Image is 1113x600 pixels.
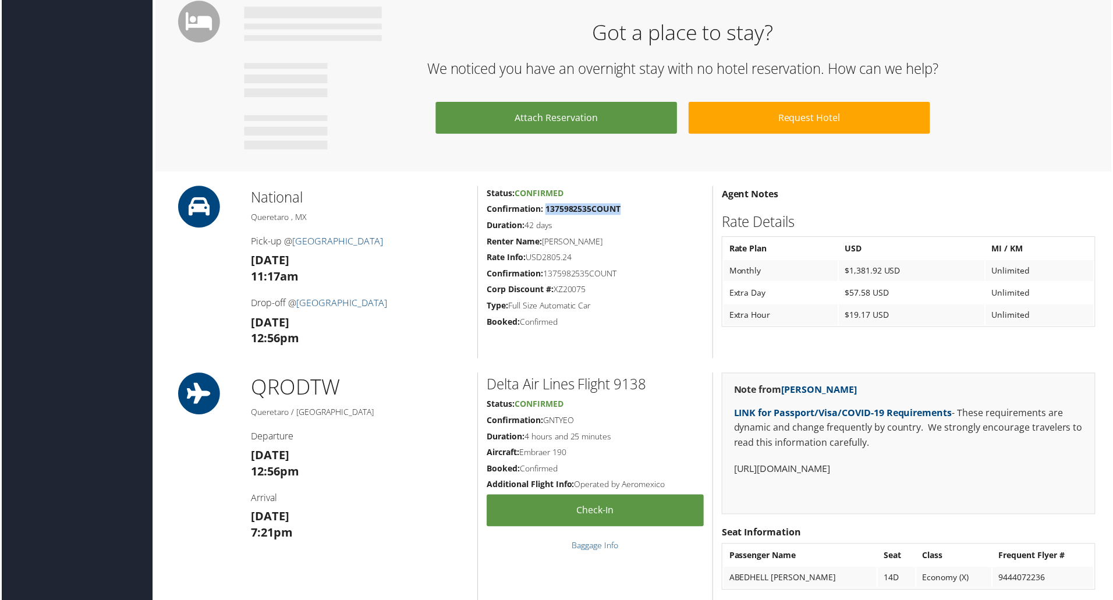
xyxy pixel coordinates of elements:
[487,301,508,312] strong: Type:
[487,448,704,460] h5: Embraer 190
[487,416,543,427] strong: Confirmation:
[987,283,1096,304] td: Unlimited
[689,102,931,134] a: Request Hotel
[487,480,704,492] h5: Operated by Aeromexico
[487,204,621,215] strong: Confirmation: 1375982535COUNT
[487,448,519,459] strong: Aircraft:
[250,297,469,310] h4: Drop-off @
[250,269,298,285] strong: 11:17am
[487,221,524,232] strong: Duration:
[487,237,542,248] strong: Renter Name:
[250,449,289,464] strong: [DATE]
[487,496,704,528] a: Check-in
[250,465,299,481] strong: 12:56pm
[487,221,704,232] h5: 42 days
[487,189,515,200] strong: Status:
[292,236,382,248] a: [GEOGRAPHIC_DATA]
[250,493,469,506] h4: Arrival
[487,464,520,475] strong: Booked:
[840,239,986,260] th: USD
[840,283,986,304] td: $57.58 USD
[250,374,469,403] h1: QRO DTW
[487,301,704,313] h5: Full Size Automatic Car
[250,510,289,526] strong: [DATE]
[735,407,1085,452] p: - These requirements are dynamic and change frequently by country. We strongly encourage traveler...
[250,315,289,331] strong: [DATE]
[918,547,994,568] th: Class
[487,464,704,476] h5: Confirmed
[487,285,704,296] h5: XZ20075
[487,432,524,443] strong: Duration:
[987,306,1096,326] td: Unlimited
[724,547,878,568] th: Passenger Name
[735,385,858,397] strong: Note from
[840,261,986,282] td: $1,381.92 USD
[250,431,469,444] h4: Departure
[722,189,779,201] strong: Agent Notes
[487,416,704,428] h5: GNTYEO
[724,283,839,304] td: Extra Day
[782,385,858,397] a: [PERSON_NAME]
[879,547,917,568] th: Seat
[487,317,520,328] strong: Booked:
[994,569,1096,590] td: 9444072236
[487,400,515,411] strong: Status:
[572,542,619,553] a: Baggage Info
[994,547,1096,568] th: Frequent Flyer #
[487,317,704,329] h5: Confirmed
[250,332,299,347] strong: 12:56pm
[735,408,954,421] a: LINK for Passport/Visa/COVID-19 Requirements
[515,400,563,411] span: Confirmed
[987,261,1096,282] td: Unlimited
[487,432,704,444] h5: 4 hours and 25 minutes
[250,253,289,269] strong: [DATE]
[735,463,1085,478] p: [URL][DOMAIN_NAME]
[722,213,1097,233] h2: Rate Details
[515,189,563,200] span: Confirmed
[487,269,543,280] strong: Confirmation:
[250,236,469,248] h4: Pick-up @
[487,269,704,281] h5: 1375982535COUNT
[987,239,1096,260] th: MI / KM
[487,253,704,264] h5: USD2805.24
[487,237,704,248] h5: [PERSON_NAME]
[722,528,802,541] strong: Seat Information
[250,189,469,208] h2: National
[724,261,839,282] td: Monthly
[296,297,387,310] a: [GEOGRAPHIC_DATA]
[840,306,986,326] td: $19.17 USD
[918,569,994,590] td: Economy (X)
[879,569,917,590] td: 14D
[250,212,469,224] h5: Queretaro , MX
[250,527,292,542] strong: 7:21pm
[487,376,704,396] h2: Delta Air Lines Flight 9138
[487,480,575,491] strong: Additional Flight Info:
[250,408,469,420] h5: Queretaro / [GEOGRAPHIC_DATA]
[724,569,878,590] td: ABEDHELL [PERSON_NAME]
[724,306,839,326] td: Extra Hour
[487,285,554,296] strong: Corp Discount #:
[724,239,839,260] th: Rate Plan
[487,253,526,264] strong: Rate Info:
[435,102,678,134] a: Attach Reservation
